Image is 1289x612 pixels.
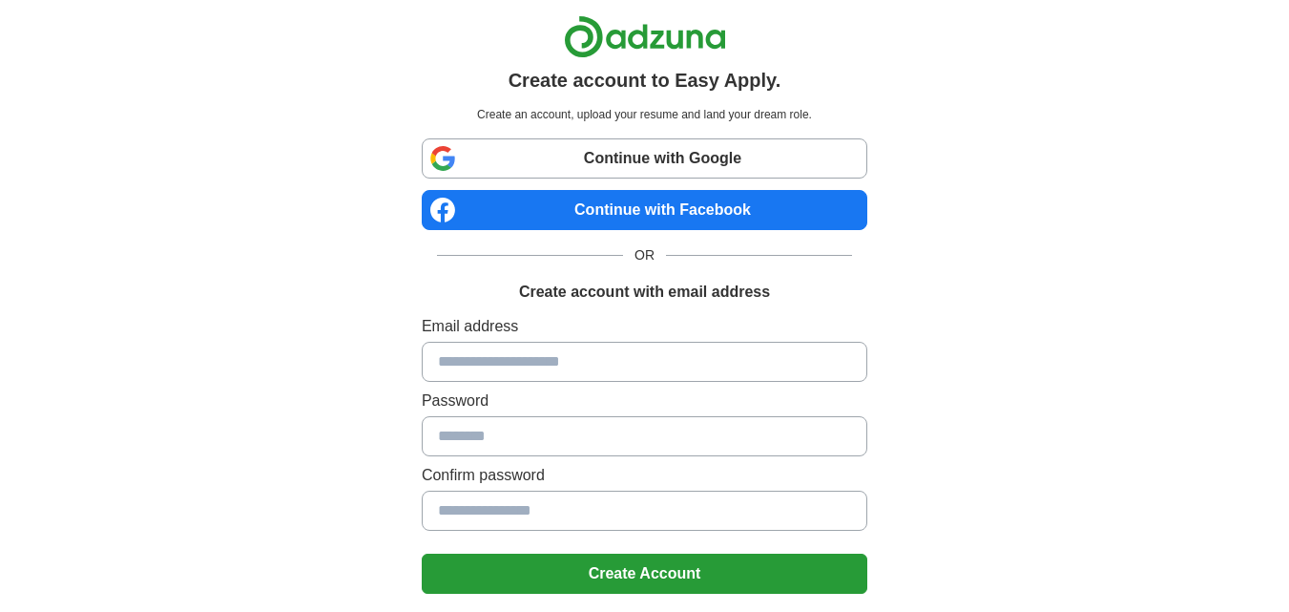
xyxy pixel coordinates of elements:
[422,464,867,487] label: Confirm password
[422,190,867,230] a: Continue with Facebook
[564,15,726,58] img: Adzuna logo
[422,138,867,179] a: Continue with Google
[422,554,867,594] button: Create Account
[426,106,863,123] p: Create an account, upload your resume and land your dream role.
[422,390,867,412] label: Password
[519,281,770,304] h1: Create account with email address
[509,66,781,95] h1: Create account to Easy Apply.
[623,245,666,265] span: OR
[422,315,867,338] label: Email address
